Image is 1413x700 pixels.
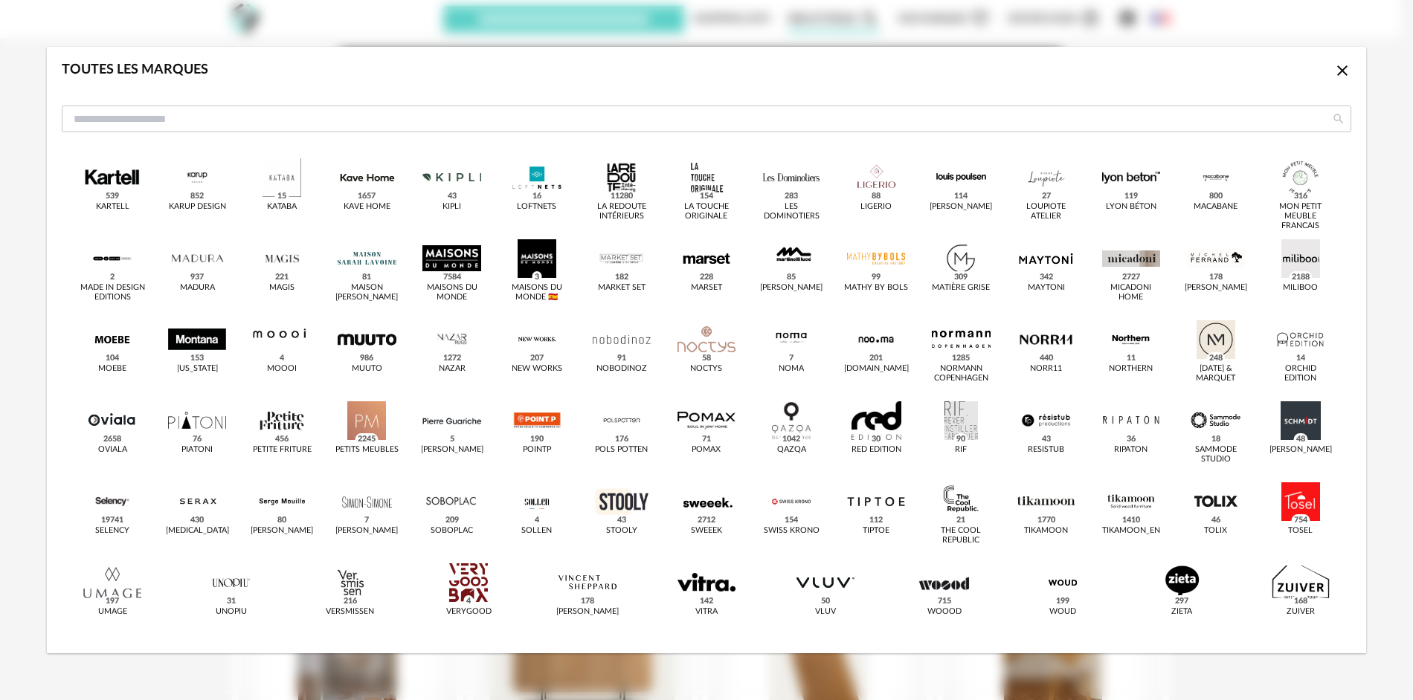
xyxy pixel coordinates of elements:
span: 18 [1208,433,1223,445]
span: 154 [697,190,715,202]
span: 112 [867,514,886,526]
div: Zieta [1171,607,1192,617]
div: Miliboo [1283,283,1318,293]
span: 154 [782,514,801,526]
span: 80 [275,514,289,526]
div: [PERSON_NAME] [1269,445,1332,455]
span: 168 [1291,595,1310,607]
span: 76 [190,433,205,445]
div: RED Edition [852,445,901,455]
span: 1042 [780,433,803,445]
span: 30 [869,433,883,445]
div: The Cool Republic [929,526,994,545]
div: Toutes les marques [62,62,208,79]
span: 182 [612,271,631,283]
span: 1657 [355,190,379,202]
span: 43 [1039,433,1053,445]
div: Kave Home [344,202,390,212]
div: Noma [779,364,804,374]
span: 2 [108,271,118,283]
span: 7 [787,352,796,364]
div: La Redoute intérieurs [589,202,654,221]
span: 228 [697,271,715,283]
div: Sollen [521,526,552,536]
span: 715 [935,595,953,607]
span: 85 [785,271,799,283]
span: 176 [612,433,631,445]
span: 31 [224,595,238,607]
span: 88 [869,190,883,202]
div: Norr11 [1030,364,1062,374]
div: MON PETIT MEUBLE FRANCAIS [1268,202,1333,231]
div: Verygood [446,607,492,617]
span: 221 [273,271,292,283]
div: [PERSON_NAME] [760,283,823,293]
div: [PERSON_NAME] [335,526,398,536]
div: Maison [PERSON_NAME] [335,283,399,302]
div: PIATONI [181,445,213,455]
div: [DOMAIN_NAME] [844,364,909,374]
div: Matière Grise [932,283,990,293]
span: 178 [1206,271,1225,283]
span: 153 [188,352,207,364]
div: Vluv [815,607,836,617]
div: Magis [269,283,294,293]
div: Kartell [96,202,129,212]
div: Woud [1049,607,1076,617]
div: Made in design Editions [80,283,145,302]
div: Pols Potten [595,445,648,455]
span: 36 [1124,433,1138,445]
span: 142 [697,595,715,607]
span: 2188 [1289,271,1312,283]
span: 1410 [1119,514,1142,526]
span: 1770 [1034,514,1058,526]
span: 14 [1293,352,1307,364]
div: Orchid Edition [1268,364,1333,383]
div: Moooi [267,364,297,374]
div: LOFTNETS [517,202,556,212]
span: 207 [527,352,546,364]
span: 90 [954,433,968,445]
div: Stooly [606,526,637,536]
div: Muuto [352,364,382,374]
div: Lyon Béton [1106,202,1156,212]
span: 297 [1173,595,1191,607]
div: Maisons du Monde 🇪🇸 [504,283,569,302]
div: Vitra [695,607,718,617]
span: 456 [273,433,292,445]
span: 43 [614,514,628,526]
span: 4 [532,514,541,526]
span: 937 [188,271,207,283]
div: [PERSON_NAME] [421,445,483,455]
span: 754 [1291,514,1310,526]
span: 48 [1293,433,1307,445]
div: Northern [1109,364,1153,374]
span: 99 [869,271,883,283]
div: Marset [691,283,722,293]
div: Sweeek [691,526,722,536]
div: [US_STATE] [177,364,218,374]
div: Umage [98,607,127,617]
div: New Works [512,364,562,374]
span: 119 [1121,190,1140,202]
div: Micadoni Home [1098,283,1163,302]
span: 7 [362,514,372,526]
div: [MEDICAL_DATA] [166,526,229,536]
div: Petits meubles [335,445,399,455]
span: 27 [1039,190,1053,202]
span: 2658 [101,433,124,445]
div: Normann Copenhagen [929,364,994,383]
span: 190 [527,433,546,445]
span: 316 [1291,190,1310,202]
div: Resistub [1028,445,1064,455]
div: Petite Friture [253,445,312,455]
span: 309 [952,271,971,283]
div: SAMMODE STUDIO [1183,445,1248,464]
div: Nobodinoz [596,364,647,374]
div: [PERSON_NAME] [1185,283,1247,293]
span: 430 [188,514,207,526]
div: Versmissen [326,607,374,617]
div: Soboplac [431,526,473,536]
span: 283 [782,190,801,202]
div: Unopiu [216,607,247,617]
